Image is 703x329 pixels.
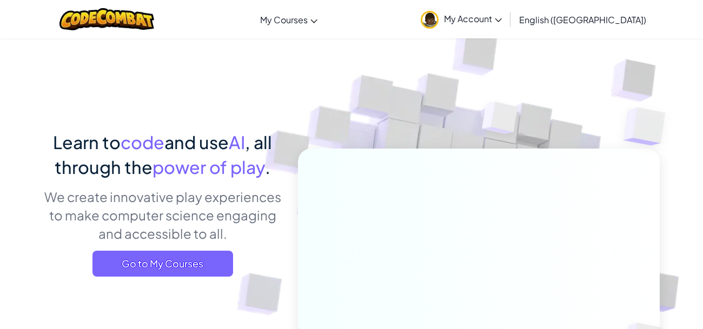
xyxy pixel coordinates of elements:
[43,187,282,243] p: We create innovative play experiences to make computer science engaging and accessible to all.
[164,131,229,153] span: and use
[444,13,502,24] span: My Account
[265,156,270,178] span: .
[462,80,540,161] img: Overlap cubes
[255,5,323,34] a: My Courses
[260,14,308,25] span: My Courses
[92,251,233,277] a: Go to My Courses
[421,11,439,29] img: avatar
[514,5,652,34] a: English ([GEOGRAPHIC_DATA])
[53,131,121,153] span: Learn to
[229,131,245,153] span: AI
[152,156,265,178] span: power of play
[415,2,507,36] a: My Account
[519,14,646,25] span: English ([GEOGRAPHIC_DATA])
[121,131,164,153] span: code
[602,81,695,172] img: Overlap cubes
[59,8,154,30] img: CodeCombat logo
